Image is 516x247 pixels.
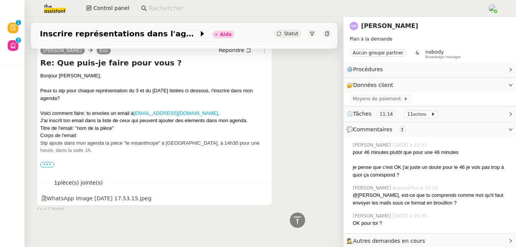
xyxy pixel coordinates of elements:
nz-tag: 11:14 [376,110,396,118]
nz-tag: 3 [398,126,407,134]
span: Commentaires [353,126,392,132]
span: il y a 2 heures [37,206,64,212]
span: 🕵️ [347,238,429,244]
small: actions [413,112,427,116]
img: svg [350,22,358,30]
div: OK pour toi ? [353,219,510,227]
span: 🔐 [347,81,396,90]
span: ••• [40,162,54,167]
div: Stp ajoute dans mon agenda la pièce "le misanthrope" à [GEOGRAPHIC_DATA], à 14h30 pour une heure,... [40,139,269,154]
a: [PERSON_NAME] [361,22,418,29]
div: 💬Commentaires 3 [343,122,516,137]
span: Procédures [353,66,383,72]
span: [PERSON_NAME] [353,213,393,219]
span: Autres demandes en cours [353,238,425,244]
div: Voici comment faire: tu envoies un email à . [40,110,269,117]
p: 1 [17,20,20,27]
nz-badge-sup: 3 [16,38,21,43]
nz-tag: Aucun groupe partner [350,49,406,57]
span: ⏲️ [347,111,442,117]
span: ⚙️ [347,65,386,74]
span: pièce(s) jointe(s) [58,180,103,186]
div: Bonjour [PERSON_NAME], [40,72,269,80]
div: pour 46 minutes plutôt que pour une 46 minutes [353,149,510,156]
span: [DATE] à 10:33 [393,142,429,149]
span: Eloi [100,48,108,53]
span: nobody [425,49,444,55]
input: Rechercher [149,3,480,14]
div: ⏲️Tâches 11:14 11actions [343,106,516,121]
span: Répondre [219,46,244,54]
div: je pense que c'est OK j'ai juste un doute pour le 46 je vois pas trop à quoi ça correspond ? [353,164,510,178]
app-user-label: Knowledge manager [425,49,461,59]
a: [PERSON_NAME] [40,47,85,54]
span: Tâches [353,111,371,117]
div: WhatsApp Image [DATE] 17.53.15.jpeg [41,194,151,203]
span: Statut [284,31,298,36]
div: Peux tu stp pour chaque représentation du 3 et du [DATE] listées ci dessous, l'inscrire dans mon ... [40,87,269,102]
div: @[PERSON_NAME], est-ce que tu comprends comme moi qu'il faut envoyer les mails sous ce format en ... [353,191,510,206]
button: Control panel [82,3,134,14]
div: J'ai inscrit ton email dans la liste de ceux qui peuvent ajouter des elements dans mon agenda. [40,117,269,124]
img: users%2FNTfmycKsCFdqp6LX6USf2FmuPJo2%2Favatar%2Fprofile-pic%20(1).png [488,4,497,13]
span: Plan à la demande [350,36,393,42]
span: Données client [353,82,393,88]
span: 💬 [347,126,409,132]
span: Moyens de paiement [353,95,404,103]
span: [DATE] à 09:35 [393,213,429,219]
span: [PERSON_NAME] [353,142,393,149]
div: ⚙️Procédures [343,62,516,77]
span: 11 [407,111,413,117]
button: Répondre [216,46,254,54]
nz-badge-sup: 1 [16,20,21,25]
span: Aujourd’hui à 10:16 [393,185,439,191]
span: Control panel [93,4,129,13]
div: Aide [220,32,232,37]
a: [EMAIL_ADDRESS][DOMAIN_NAME] [134,110,218,116]
span: [PERSON_NAME] [353,185,393,191]
div: 🔐Données client [343,78,516,93]
div: Titre de l'email: "nom de la pièce" [40,124,269,132]
p: 3 [17,38,20,44]
span: Inscrire représentations dans l'agenda [40,30,199,38]
span: & [416,49,419,59]
h4: Re: Que puis-je faire pour vous ? [40,57,269,68]
span: 1 [49,178,108,187]
span: Knowledge manager [425,55,461,59]
div: Corps de l'email: [40,132,269,139]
